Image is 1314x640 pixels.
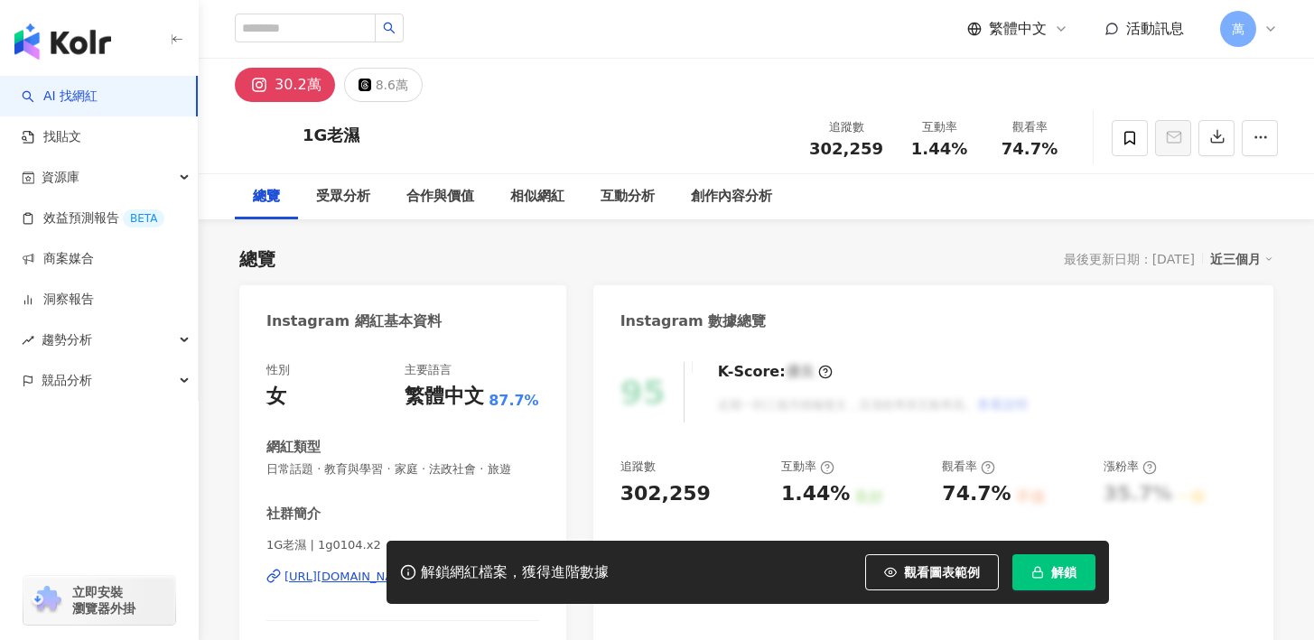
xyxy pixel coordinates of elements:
[809,139,883,158] span: 302,259
[239,246,275,272] div: 總覽
[911,140,967,158] span: 1.44%
[235,111,289,165] img: KOL Avatar
[781,459,834,475] div: 互動率
[1012,554,1095,590] button: 解鎖
[1002,140,1058,158] span: 74.7%
[235,68,335,102] button: 30.2萬
[29,586,64,615] img: chrome extension
[266,311,442,331] div: Instagram 網紅基本資料
[905,118,974,136] div: 互動率
[1051,565,1076,580] span: 解鎖
[266,537,539,553] span: 1G老濕 | 1g0104.x2
[266,438,321,457] div: 網紅類型
[1232,19,1244,39] span: 萬
[14,23,111,60] img: logo
[995,118,1064,136] div: 觀看率
[266,461,539,478] span: 日常話題 · 教育與學習 · 家庭 · 法政社會 · 旅遊
[691,186,772,208] div: 創作內容分析
[405,383,484,411] div: 繁體中文
[303,124,359,146] div: 1G老濕
[72,584,135,617] span: 立即安裝 瀏覽器外掛
[275,72,322,97] div: 30.2萬
[22,209,164,227] a: 效益預測報告BETA
[1210,247,1273,271] div: 近三個月
[809,118,883,136] div: 追蹤數
[266,383,286,411] div: 女
[989,19,1047,39] span: 繁體中文
[781,480,850,508] div: 1.44%
[42,360,92,401] span: 競品分析
[510,186,564,208] div: 相似網紅
[266,362,290,378] div: 性別
[942,480,1011,508] div: 74.7%
[1064,252,1195,266] div: 最後更新日期：[DATE]
[904,565,980,580] span: 觀看圖表範例
[383,22,396,34] span: search
[316,186,370,208] div: 受眾分析
[1126,20,1184,37] span: 活動訊息
[42,320,92,360] span: 趨勢分析
[406,186,474,208] div: 合作與價值
[22,291,94,309] a: 洞察報告
[865,554,999,590] button: 觀看圖表範例
[620,459,656,475] div: 追蹤數
[22,334,34,347] span: rise
[376,72,408,97] div: 8.6萬
[253,186,280,208] div: 總覽
[489,391,539,411] span: 87.7%
[266,505,321,524] div: 社群簡介
[942,459,995,475] div: 觀看率
[1104,459,1157,475] div: 漲粉率
[601,186,655,208] div: 互動分析
[421,563,609,582] div: 解鎖網紅檔案，獲得進階數據
[22,128,81,146] a: 找貼文
[620,311,767,331] div: Instagram 數據總覽
[405,362,452,378] div: 主要語言
[23,576,175,625] a: chrome extension立即安裝 瀏覽器外掛
[620,480,711,508] div: 302,259
[42,157,79,198] span: 資源庫
[22,88,98,106] a: searchAI 找網紅
[344,68,423,102] button: 8.6萬
[718,362,833,382] div: K-Score :
[22,250,94,268] a: 商案媒合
